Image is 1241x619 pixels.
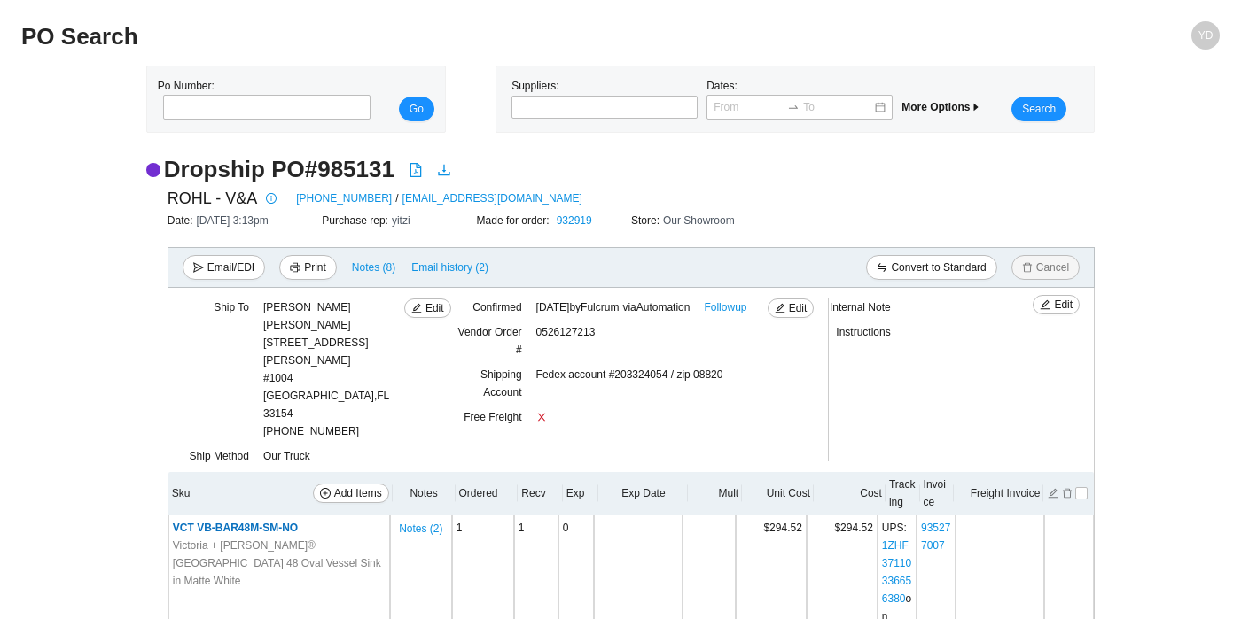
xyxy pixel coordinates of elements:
button: editEdit [768,298,815,318]
div: Fedex account #203324054 / zip 08820 [536,366,792,408]
span: Notes ( 8 ) [352,259,395,276]
th: Freight Invoice [954,472,1043,515]
a: [EMAIL_ADDRESS][DOMAIN_NAME] [402,190,582,207]
span: Print [304,259,326,276]
div: Suppliers: [507,77,702,121]
span: [DATE] 3:13pm [197,214,269,227]
button: Notes (8) [351,258,396,270]
th: Cost [814,472,886,515]
div: [PHONE_NUMBER] [263,298,404,440]
span: Instructions [836,326,890,338]
th: Notes [393,472,456,515]
span: 1 [519,522,525,534]
button: Email history (2) [410,255,489,280]
span: Email/EDI [207,259,254,276]
span: Confirmed [472,301,521,313]
button: editEdit [1033,295,1080,314]
button: delete [1061,485,1073,498]
th: Mult [688,472,742,515]
a: 932919 [557,214,592,227]
button: edit [1047,485,1059,498]
span: Add Items [334,484,382,502]
span: send [193,262,204,275]
button: printerPrint [279,255,337,280]
button: Notes (2) [398,519,443,531]
span: close [536,412,547,422]
span: caret-right [971,102,981,112]
div: Po Number: [158,77,365,121]
span: Victoria + [PERSON_NAME]® [GEOGRAPHIC_DATA] 48 Oval Vessel Sink in Matte White [173,537,386,590]
span: file-pdf [409,163,423,177]
span: Search [1022,100,1056,118]
button: Go [399,97,434,121]
th: Invoice [920,472,955,515]
a: Followup [704,298,746,316]
span: Shipping Account [480,368,522,398]
th: Exp Date [598,472,688,515]
span: Ship To [214,301,249,313]
span: Email history (2) [411,259,488,276]
span: / [395,190,398,207]
span: [DATE] by Fulcrum [536,298,691,316]
span: Notes ( 2 ) [399,520,442,538]
span: to [787,101,800,113]
button: swapConvert to Standard [866,255,996,280]
span: via Automation [622,301,690,313]
div: [PERSON_NAME] [PERSON_NAME] [STREET_ADDRESS][PERSON_NAME] #1004 [GEOGRAPHIC_DATA] , FL 33154 [263,298,404,422]
button: Search [1011,97,1066,121]
span: Edit [425,299,444,317]
span: More Options [901,101,980,113]
div: 0526127213 [536,323,792,366]
a: 1ZHF37110336656380 [882,539,911,605]
span: yitzi [392,214,410,227]
span: Vendor Order # [458,326,522,356]
th: Tracking [886,472,920,515]
span: download [437,163,451,177]
span: VCT VB-BAR48M-SM-NO [173,522,298,534]
button: sendEmail/EDI [183,255,265,280]
button: plus-circleAdd Items [313,484,389,503]
a: [PHONE_NUMBER] [296,190,392,207]
div: Sku [172,484,389,503]
h2: Dropship PO # 985131 [164,154,394,185]
span: edit [411,303,422,315]
span: Free Freight [464,411,521,423]
span: swap-right [787,101,800,113]
button: info-circle [257,186,282,211]
span: Made for order: [477,214,553,227]
a: file-pdf [409,163,423,181]
span: printer [290,262,300,275]
a: download [437,163,451,181]
span: Internal Note [830,301,891,313]
span: Store: [631,214,663,227]
span: Ship Method [190,450,249,462]
button: editEdit [404,298,451,318]
span: ROHL - V&A [168,185,257,212]
span: plus-circle [320,488,331,500]
div: Dates: [702,77,897,121]
span: Our Showroom [663,214,735,227]
span: Our Truck [263,450,310,462]
input: To [803,98,873,116]
span: YD [1198,21,1214,50]
span: Go [410,100,424,118]
span: swap [877,262,887,275]
a: 935277007 [921,522,950,552]
th: Exp [563,472,598,515]
h2: PO Search [21,21,920,52]
input: From [714,98,784,116]
th: Recv [518,472,563,515]
span: Edit [789,299,808,317]
span: Edit [1054,296,1073,313]
span: Convert to Standard [891,259,986,276]
span: edit [1040,299,1050,312]
span: Purchase rep: [322,214,392,227]
span: Date: [168,214,197,227]
th: Ordered [456,472,519,515]
span: edit [775,303,785,315]
span: info-circle [261,193,281,204]
th: Unit Cost [742,472,814,515]
button: deleteCancel [1011,255,1080,280]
